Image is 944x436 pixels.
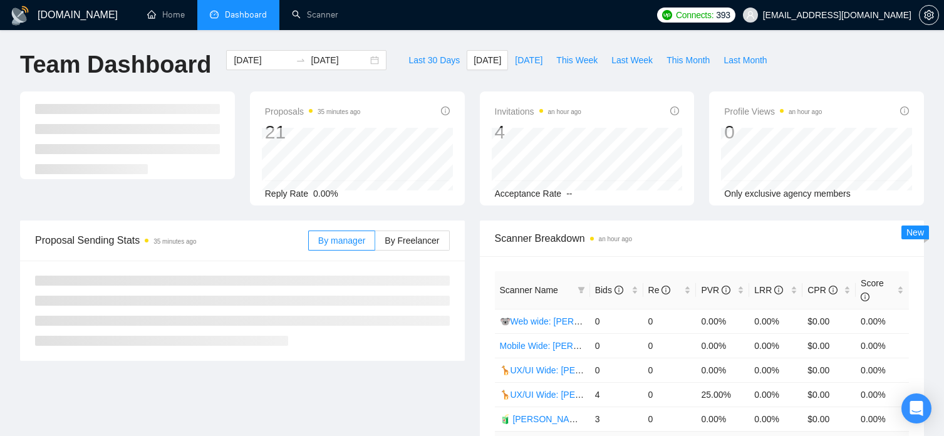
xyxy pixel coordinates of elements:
[717,50,774,70] button: Last Month
[575,281,588,299] span: filter
[467,50,508,70] button: [DATE]
[749,309,802,333] td: 0.00%
[749,333,802,358] td: 0.00%
[35,232,308,248] span: Proposal Sending Stats
[590,407,643,431] td: 3
[500,316,705,326] a: 🐨Web wide: [PERSON_NAME] 03/07 humor trigger
[643,333,697,358] td: 0
[919,10,939,20] a: setting
[643,382,697,407] td: 0
[696,358,749,382] td: 0.00%
[590,382,643,407] td: 4
[724,120,822,144] div: 0
[660,50,717,70] button: This Month
[20,50,211,80] h1: Team Dashboard
[807,285,837,295] span: CPR
[500,365,692,375] a: 🦒UX/UI Wide: [PERSON_NAME] 03/07 portfolio
[385,236,439,246] span: By Freelancer
[746,11,755,19] span: user
[402,50,467,70] button: Last 30 Days
[716,8,730,22] span: 393
[802,333,856,358] td: $0.00
[296,55,306,65] span: to
[701,285,730,295] span: PVR
[474,53,501,67] span: [DATE]
[670,106,679,115] span: info-circle
[495,231,910,246] span: Scanner Breakdown
[441,106,450,115] span: info-circle
[856,382,909,407] td: 0.00%
[147,9,185,20] a: homeHome
[676,8,713,22] span: Connects:
[604,50,660,70] button: Last Week
[500,414,764,424] a: 🧃 [PERSON_NAME] Other Categories 09.12: UX/UI & Web design
[296,55,306,65] span: swap-right
[754,285,783,295] span: LRR
[548,108,581,115] time: an hour ago
[648,285,671,295] span: Re
[495,189,562,199] span: Acceptance Rate
[724,104,822,119] span: Profile Views
[667,53,710,67] span: This Month
[311,53,368,67] input: End date
[724,53,767,67] span: Last Month
[856,407,909,431] td: 0.00%
[662,10,672,20] img: upwork-logo.png
[500,341,625,351] a: Mobile Wide: [PERSON_NAME]
[661,286,670,294] span: info-circle
[313,189,338,199] span: 0.00%
[318,236,365,246] span: By manager
[789,108,822,115] time: an hour ago
[590,358,643,382] td: 0
[500,390,682,400] a: 🦒UX/UI Wide: [PERSON_NAME] 03/07 quest
[495,104,581,119] span: Invitations
[919,5,939,25] button: setting
[595,285,623,295] span: Bids
[408,53,460,67] span: Last 30 Days
[611,53,653,67] span: Last Week
[696,382,749,407] td: 25.00%
[856,333,909,358] td: 0.00%
[856,309,909,333] td: 0.00%
[901,393,931,423] div: Open Intercom Messenger
[265,189,308,199] span: Reply Rate
[861,293,869,301] span: info-circle
[292,9,338,20] a: searchScanner
[495,120,581,144] div: 4
[643,309,697,333] td: 0
[556,53,598,67] span: This Week
[515,53,542,67] span: [DATE]
[722,286,730,294] span: info-circle
[749,358,802,382] td: 0.00%
[210,10,219,19] span: dashboard
[590,333,643,358] td: 0
[500,285,558,295] span: Scanner Name
[774,286,783,294] span: info-circle
[749,382,802,407] td: 0.00%
[724,189,851,199] span: Only exclusive agency members
[265,120,361,144] div: 21
[234,53,291,67] input: Start date
[696,407,749,431] td: 0.00%
[856,358,909,382] td: 0.00%
[225,9,267,20] span: Dashboard
[615,286,623,294] span: info-circle
[265,104,361,119] span: Proposals
[318,108,360,115] time: 35 minutes ago
[643,358,697,382] td: 0
[599,236,632,242] time: an hour ago
[906,227,924,237] span: New
[590,309,643,333] td: 0
[508,50,549,70] button: [DATE]
[802,309,856,333] td: $0.00
[861,278,884,302] span: Score
[696,333,749,358] td: 0.00%
[749,407,802,431] td: 0.00%
[566,189,572,199] span: --
[10,6,30,26] img: logo
[802,382,856,407] td: $0.00
[802,358,856,382] td: $0.00
[153,238,196,245] time: 35 minutes ago
[920,10,938,20] span: setting
[643,407,697,431] td: 0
